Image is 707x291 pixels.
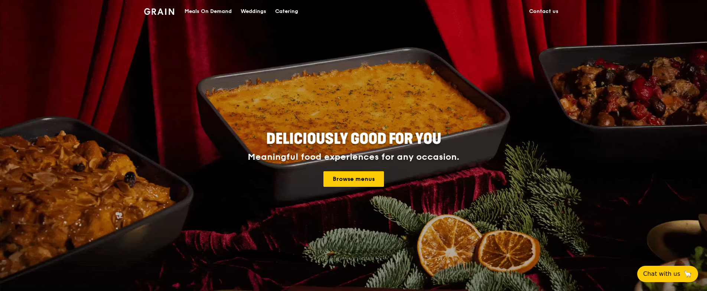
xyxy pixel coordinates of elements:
[643,269,680,278] span: Chat with us
[275,0,298,23] div: Catering
[683,269,692,278] span: 🦙
[271,0,303,23] a: Catering
[525,0,563,23] a: Contact us
[144,8,174,15] img: Grain
[241,0,266,23] div: Weddings
[220,152,487,162] div: Meaningful food experiences for any occasion.
[236,0,271,23] a: Weddings
[323,171,384,187] a: Browse menus
[637,266,698,282] button: Chat with us🦙
[266,130,441,148] span: Deliciously good for you
[185,0,232,23] div: Meals On Demand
